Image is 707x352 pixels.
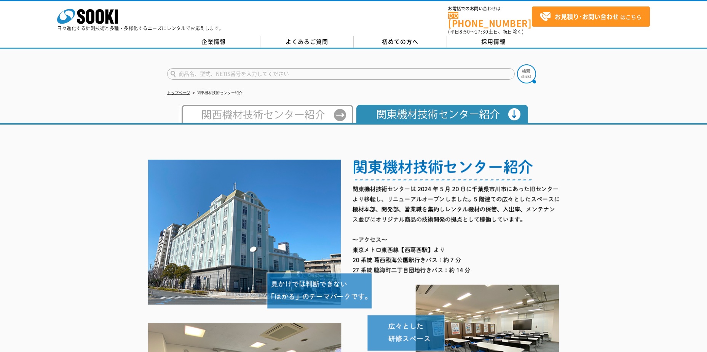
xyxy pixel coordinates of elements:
[532,6,650,27] a: お見積り･お問い合わせはこちら
[353,116,528,122] a: 関東機材技術センター紹介
[57,26,224,30] p: 日々進化する計測技術と多種・多様化するニーズにレンタルでお応えします。
[382,37,418,46] span: 初めての方へ
[539,11,642,22] span: はこちら
[517,64,536,83] img: btn_search.png
[354,36,447,48] a: 初めての方へ
[448,28,523,35] span: (平日 ～ 土日、祝日除く)
[179,116,353,122] a: 西日本テクニカルセンター紹介
[179,105,353,123] img: 西日本テクニカルセンター紹介
[167,91,190,95] a: トップページ
[260,36,354,48] a: よくあるご質問
[353,105,528,123] img: 関東機材技術センター紹介
[448,6,532,11] span: お電話でのお問い合わせは
[460,28,470,35] span: 8:50
[475,28,488,35] span: 17:30
[448,12,532,27] a: [PHONE_NUMBER]
[555,12,619,21] strong: お見積り･お問い合わせ
[447,36,540,48] a: 採用情報
[167,68,515,80] input: 商品名、型式、NETIS番号を入力してください
[191,89,243,97] li: 関東機材技術センター紹介
[167,36,260,48] a: 企業情報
